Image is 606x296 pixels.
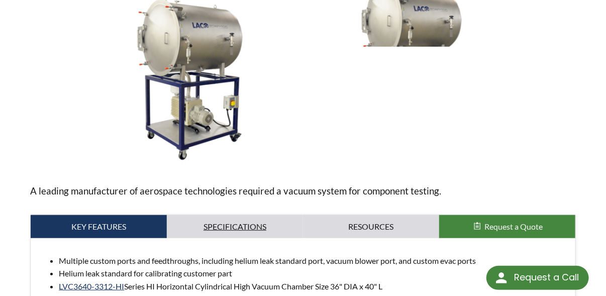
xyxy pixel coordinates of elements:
[59,280,567,293] li: Series HI Horizontal Cylindrical High Vacuum Chamber Size 36" DIA x 40" L
[59,267,567,280] li: Helium leak standard for calibrating customer part
[59,254,567,267] li: Multiple custom ports and feedthroughs, including helium leak standard port, vacuum blower port, ...
[439,215,575,238] button: Request a Quote
[514,266,579,289] div: Request a Call
[30,183,575,199] p: A leading manufacturer of aerospace technologies required a vacuum system for component testing.
[59,281,124,291] a: LVC3640-3312-HI
[485,222,543,231] span: Request a Quote
[167,215,303,238] a: Specifications
[303,215,439,238] a: Resources
[486,266,589,290] div: Request a Call
[493,270,510,286] img: round button
[31,215,167,238] a: Key Features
